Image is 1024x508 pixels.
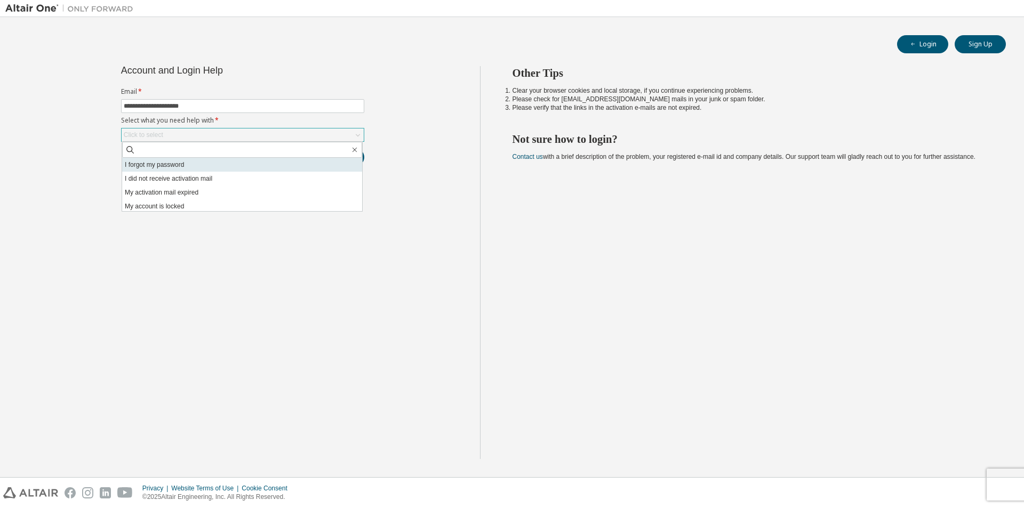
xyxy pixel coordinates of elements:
[142,493,294,502] p: © 2025 Altair Engineering, Inc. All Rights Reserved.
[142,484,171,493] div: Privacy
[121,66,316,75] div: Account and Login Help
[122,158,362,172] li: I forgot my password
[513,95,987,103] li: Please check for [EMAIL_ADDRESS][DOMAIN_NAME] mails in your junk or spam folder.
[124,131,163,139] div: Click to select
[121,87,364,96] label: Email
[5,3,139,14] img: Altair One
[121,116,364,125] label: Select what you need help with
[955,35,1006,53] button: Sign Up
[513,86,987,95] li: Clear your browser cookies and local storage, if you continue experiencing problems.
[117,487,133,498] img: youtube.svg
[171,484,242,493] div: Website Terms of Use
[82,487,93,498] img: instagram.svg
[513,153,975,160] span: with a brief description of the problem, your registered e-mail id and company details. Our suppo...
[897,35,948,53] button: Login
[513,132,987,146] h2: Not sure how to login?
[242,484,293,493] div: Cookie Consent
[122,128,364,141] div: Click to select
[513,103,987,112] li: Please verify that the links in the activation e-mails are not expired.
[3,487,58,498] img: altair_logo.svg
[513,66,987,80] h2: Other Tips
[65,487,76,498] img: facebook.svg
[100,487,111,498] img: linkedin.svg
[513,153,543,160] a: Contact us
